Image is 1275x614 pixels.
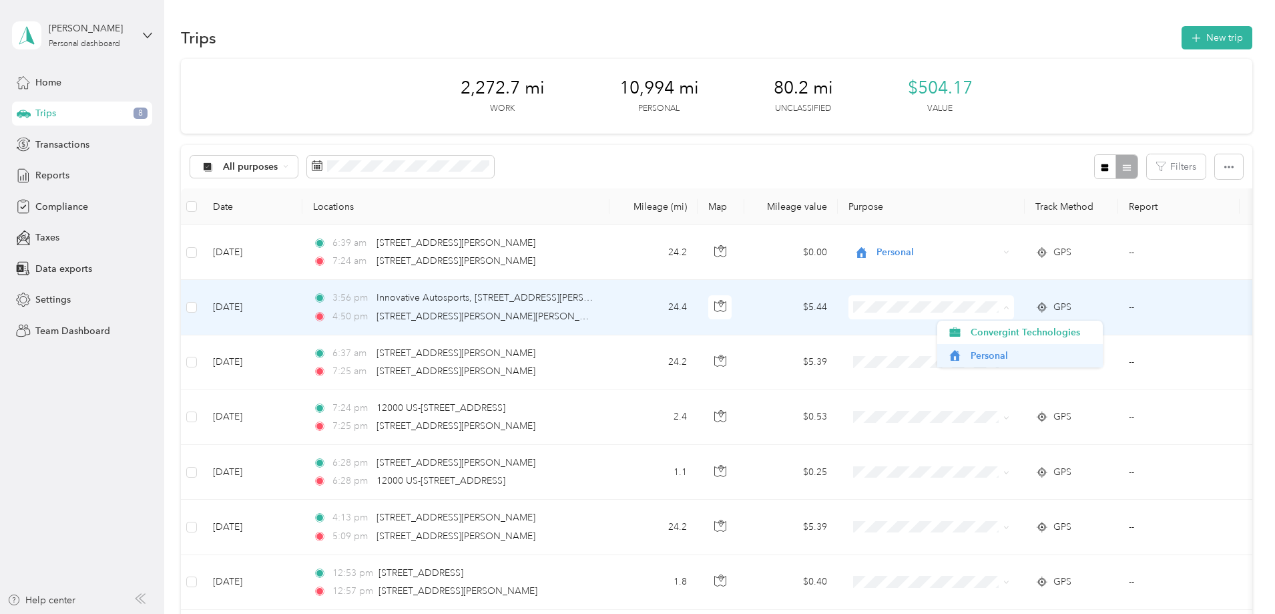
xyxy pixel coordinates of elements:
[376,420,535,432] span: [STREET_ADDRESS][PERSON_NAME]
[7,593,75,607] button: Help center
[927,103,953,115] p: Value
[1118,280,1240,335] td: --
[202,555,302,610] td: [DATE]
[876,245,999,260] span: Personal
[376,402,505,414] span: 12000 US-[STREET_ADDRESS]
[1053,300,1071,315] span: GPS
[838,188,1025,225] th: Purpose
[908,78,973,99] span: $504.17
[609,280,698,335] td: 24.4
[1025,188,1118,225] th: Track Method
[332,364,370,379] span: 7:25 am
[744,188,838,225] th: Mileage value
[35,231,59,245] span: Taxes
[638,103,680,115] p: Personal
[332,456,370,470] span: 6:28 pm
[202,445,302,500] td: [DATE]
[332,584,373,599] span: 12:57 pm
[971,325,1094,339] span: Convergint Technologies
[490,103,515,115] p: Work
[202,280,302,335] td: [DATE]
[332,401,370,416] span: 7:24 pm
[49,40,120,48] div: Personal dashboard
[744,445,838,500] td: $0.25
[134,108,148,120] span: 8
[378,567,463,579] span: [STREET_ADDRESS]
[1053,575,1071,589] span: GPS
[35,75,61,90] span: Home
[744,390,838,445] td: $0.53
[35,262,92,276] span: Data exports
[1053,465,1071,480] span: GPS
[302,188,609,225] th: Locations
[35,106,56,120] span: Trips
[1118,390,1240,445] td: --
[774,78,833,99] span: 80.2 mi
[332,254,370,269] span: 7:24 am
[35,293,71,307] span: Settings
[1182,26,1252,49] button: New trip
[202,188,302,225] th: Date
[376,292,682,303] span: Innovative Autosports, [STREET_ADDRESS][PERSON_NAME][US_STATE]
[332,566,373,581] span: 12:53 pm
[376,347,535,359] span: [STREET_ADDRESS][PERSON_NAME]
[332,346,370,361] span: 6:37 am
[1200,539,1275,614] iframe: Everlance-gr Chat Button Frame
[775,103,831,115] p: Unclassified
[49,21,132,35] div: [PERSON_NAME]
[1053,245,1071,260] span: GPS
[223,162,278,172] span: All purposes
[35,200,88,214] span: Compliance
[698,188,744,225] th: Map
[1118,188,1240,225] th: Report
[332,474,370,488] span: 6:28 pm
[461,78,545,99] span: 2,272.7 mi
[609,500,698,555] td: 24.2
[202,225,302,280] td: [DATE]
[609,335,698,390] td: 24.2
[1053,520,1071,534] span: GPS
[332,529,370,544] span: 5:09 pm
[1147,154,1206,179] button: Filters
[971,349,1094,363] span: Personal
[376,237,535,249] span: [STREET_ADDRESS][PERSON_NAME]
[376,311,609,322] span: [STREET_ADDRESS][PERSON_NAME][PERSON_NAME]
[202,500,302,555] td: [DATE]
[332,309,370,324] span: 4:50 pm
[609,445,698,500] td: 1.1
[609,390,698,445] td: 2.4
[202,335,302,390] td: [DATE]
[1118,500,1240,555] td: --
[35,168,69,182] span: Reports
[1118,445,1240,500] td: --
[744,225,838,280] td: $0.00
[378,585,537,597] span: [STREET_ADDRESS][PERSON_NAME]
[1118,555,1240,610] td: --
[376,365,535,377] span: [STREET_ADDRESS][PERSON_NAME]
[744,500,838,555] td: $5.39
[35,138,89,152] span: Transactions
[609,555,698,610] td: 1.8
[376,475,505,486] span: 12000 US-[STREET_ADDRESS]
[332,419,370,434] span: 7:25 pm
[1118,335,1240,390] td: --
[332,291,370,305] span: 3:56 pm
[181,31,216,45] h1: Trips
[376,530,535,542] span: [STREET_ADDRESS][PERSON_NAME]
[744,280,838,335] td: $5.44
[332,236,370,251] span: 6:39 am
[332,510,370,525] span: 4:13 pm
[35,324,110,338] span: Team Dashboard
[376,457,535,468] span: [STREET_ADDRESS][PERSON_NAME]
[744,555,838,610] td: $0.40
[202,390,302,445] td: [DATE]
[1118,225,1240,280] td: --
[609,225,698,280] td: 24.2
[619,78,699,99] span: 10,994 mi
[609,188,698,225] th: Mileage (mi)
[744,335,838,390] td: $5.39
[1053,410,1071,424] span: GPS
[376,255,535,267] span: [STREET_ADDRESS][PERSON_NAME]
[376,512,535,523] span: [STREET_ADDRESS][PERSON_NAME]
